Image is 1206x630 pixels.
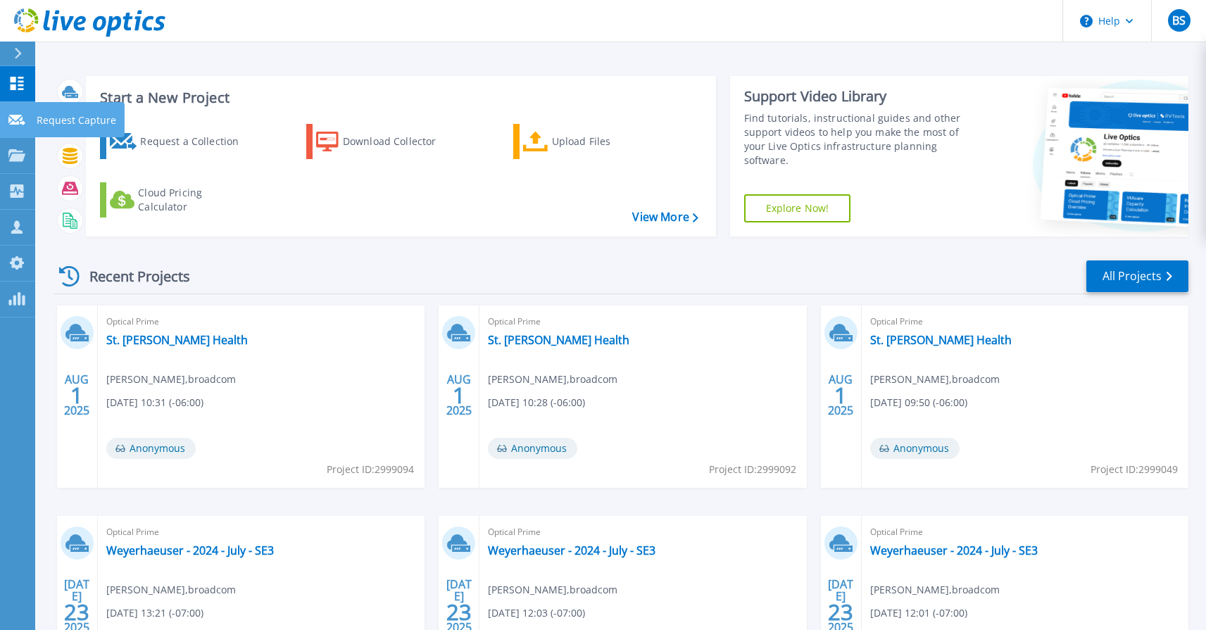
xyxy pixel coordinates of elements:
[827,370,854,421] div: AUG 2025
[100,124,257,159] a: Request a Collection
[870,605,967,621] span: [DATE] 12:01 (-07:00)
[513,124,670,159] a: Upload Files
[106,314,416,329] span: Optical Prime
[446,370,472,421] div: AUG 2025
[453,389,465,401] span: 1
[709,462,796,477] span: Project ID: 2999092
[828,606,853,618] span: 23
[54,259,209,294] div: Recent Projects
[100,182,257,218] a: Cloud Pricing Calculator
[488,605,585,621] span: [DATE] 12:03 (-07:00)
[744,194,851,222] a: Explore Now!
[138,186,251,214] div: Cloud Pricing Calculator
[446,606,472,618] span: 23
[488,438,577,459] span: Anonymous
[1172,15,1186,26] span: BS
[63,370,90,421] div: AUG 2025
[106,605,203,621] span: [DATE] 13:21 (-07:00)
[1091,462,1178,477] span: Project ID: 2999049
[632,210,698,224] a: View More
[870,395,967,410] span: [DATE] 09:50 (-06:00)
[106,543,274,557] a: Weyerhaeuser - 2024 - July - SE3
[488,524,798,540] span: Optical Prime
[100,90,698,106] h3: Start a New Project
[870,372,1000,387] span: [PERSON_NAME] , broadcom
[64,606,89,618] span: 23
[488,582,617,598] span: [PERSON_NAME] , broadcom
[870,543,1038,557] a: Weyerhaeuser - 2024 - July - SE3
[70,389,83,401] span: 1
[744,87,976,106] div: Support Video Library
[488,314,798,329] span: Optical Prime
[488,333,629,347] a: St. [PERSON_NAME] Health
[106,582,236,598] span: [PERSON_NAME] , broadcom
[106,524,416,540] span: Optical Prime
[343,127,456,156] div: Download Collector
[870,314,1180,329] span: Optical Prime
[106,372,236,387] span: [PERSON_NAME] , broadcom
[327,462,414,477] span: Project ID: 2999094
[870,524,1180,540] span: Optical Prime
[488,372,617,387] span: [PERSON_NAME] , broadcom
[488,543,655,557] a: Weyerhaeuser - 2024 - July - SE3
[106,333,248,347] a: St. [PERSON_NAME] Health
[744,111,976,168] div: Find tutorials, instructional guides and other support videos to help you make the most of your L...
[306,124,463,159] a: Download Collector
[870,582,1000,598] span: [PERSON_NAME] , broadcom
[106,438,196,459] span: Anonymous
[870,438,960,459] span: Anonymous
[834,389,847,401] span: 1
[488,395,585,410] span: [DATE] 10:28 (-06:00)
[140,127,253,156] div: Request a Collection
[1086,260,1188,292] a: All Projects
[106,395,203,410] span: [DATE] 10:31 (-06:00)
[552,127,665,156] div: Upload Files
[37,102,116,139] p: Request Capture
[870,333,1012,347] a: St. [PERSON_NAME] Health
